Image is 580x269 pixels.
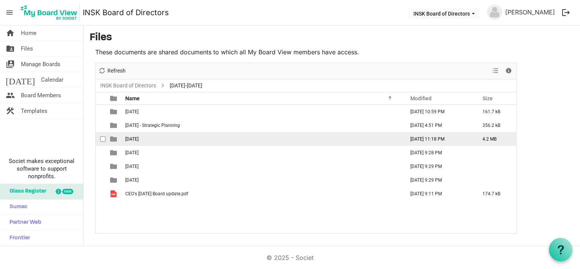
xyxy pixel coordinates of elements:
[474,105,516,119] td: 161.7 kB is template cell column header Size
[96,119,106,132] td: checkbox
[474,132,516,146] td: 4.2 MB is template cell column header Size
[96,146,106,160] td: checkbox
[6,72,35,87] span: [DATE]
[402,160,474,173] td: July 16, 2025 9:29 PM column header Modified
[95,47,517,57] p: These documents are shared documents to which all My Board View members have access.
[123,173,402,187] td: 2026-03-21 is template cell column header Name
[106,160,123,173] td: is template cell column header type
[96,63,128,79] div: Refresh
[107,66,126,76] span: Refresh
[402,105,474,119] td: July 15, 2025 10:59 PM column header Modified
[21,88,61,103] span: Board Members
[106,173,123,187] td: is template cell column header type
[62,189,73,194] div: new
[106,187,123,201] td: is template cell column header type
[6,103,15,119] span: construction
[482,95,493,101] span: Size
[410,95,432,101] span: Modified
[123,105,402,119] td: 2025-06-08 is template cell column header Name
[3,157,80,180] span: Societ makes exceptional software to support nonprofits.
[106,105,123,119] td: is template cell column header type
[474,173,516,187] td: is template cell column header Size
[558,5,574,21] button: logout
[6,57,15,72] span: switch_account
[21,103,47,119] span: Templates
[41,72,63,87] span: Calendar
[6,215,41,230] span: Partner Web
[96,105,106,119] td: checkbox
[125,150,139,155] span: [DATE]
[123,132,402,146] td: 2025-09-21 is template cell column header Name
[402,146,474,160] td: July 16, 2025 9:28 PM column header Modified
[489,63,502,79] div: View
[99,81,158,90] a: INSK Board of Directors
[83,5,169,20] a: INSK Board of Directors
[21,41,33,56] span: Files
[21,25,36,41] span: Home
[502,63,515,79] div: Details
[6,199,27,215] span: Sumac
[487,5,502,20] img: no-profile-picture.svg
[266,254,314,261] a: © 2025 - Societ
[96,160,106,173] td: checkbox
[502,5,558,20] a: [PERSON_NAME]
[125,177,139,183] span: [DATE]
[6,25,15,41] span: home
[402,132,474,146] td: September 18, 2025 11:18 PM column header Modified
[408,8,480,19] button: INSK Board of Directors dropdownbutton
[402,119,474,132] td: September 17, 2025 4:51 PM column header Modified
[125,191,188,196] span: CEO's [DATE] Board update.pdf
[125,136,139,142] span: [DATE]
[6,41,15,56] span: folder_shared
[123,119,402,132] td: 2025-09-20 - Strategic Planning is template cell column header Name
[402,173,474,187] td: July 16, 2025 9:29 PM column header Modified
[474,146,516,160] td: is template cell column header Size
[96,187,106,201] td: checkbox
[90,32,574,44] h3: Files
[125,164,139,169] span: [DATE]
[106,119,123,132] td: is template cell column header type
[168,81,204,90] span: [DATE]-[DATE]
[123,160,402,173] td: 2026-01-24 is template cell column header Name
[96,173,106,187] td: checkbox
[474,187,516,201] td: 174.7 kB is template cell column header Size
[6,231,30,246] span: Frontier
[106,132,123,146] td: is template cell column header type
[125,109,139,114] span: [DATE]
[106,146,123,160] td: is template cell column header type
[19,3,83,22] a: My Board View Logo
[123,146,402,160] td: 2025-11-22 is template cell column header Name
[123,187,402,201] td: CEO's July 2025 Board update.pdf is template cell column header Name
[97,66,127,76] button: Refresh
[2,5,17,20] span: menu
[402,187,474,201] td: August 13, 2025 9:11 PM column header Modified
[6,184,46,199] span: Glass Register
[125,123,180,128] span: [DATE] - Strategic Planning
[125,95,140,101] span: Name
[19,3,80,22] img: My Board View Logo
[491,66,500,76] button: View dropdownbutton
[6,88,15,103] span: people
[474,119,516,132] td: 356.2 kB is template cell column header Size
[504,66,514,76] button: Details
[96,132,106,146] td: checkbox
[21,57,60,72] span: Manage Boards
[474,160,516,173] td: is template cell column header Size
